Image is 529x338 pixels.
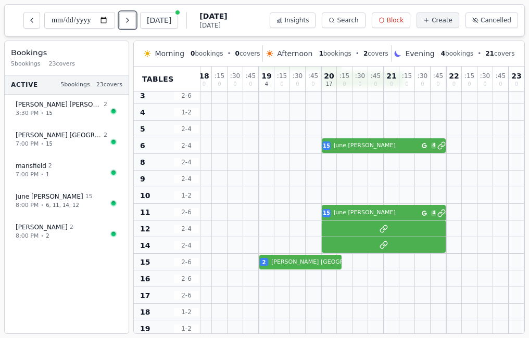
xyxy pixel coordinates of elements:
span: • [41,201,44,209]
span: 18 [140,307,150,317]
span: 14 [140,240,150,251]
span: : 45 [308,73,318,79]
button: [PERSON_NAME] [GEOGRAPHIC_DATA]27:00 PM•15 [9,125,124,154]
span: 7:00 PM [16,171,39,179]
span: 0 [235,50,240,57]
span: 18 [199,72,209,80]
span: : 45 [371,73,381,79]
span: 2 - 4 [174,158,199,166]
span: 15 [323,142,330,150]
span: Afternoon [277,48,312,59]
span: 22 [449,72,459,80]
span: 0 [421,82,424,87]
span: 0 [452,82,456,87]
span: Evening [405,48,434,59]
span: 2 [70,223,73,232]
span: • [41,109,44,117]
span: 0 [468,82,471,87]
span: June [PERSON_NAME] [334,209,420,217]
span: Morning [155,48,184,59]
span: bookings [319,49,351,58]
span: : 15 [402,73,412,79]
span: 23 [511,72,521,80]
span: 19 [140,323,150,334]
span: 2 - 6 [174,92,199,100]
span: : 30 [418,73,427,79]
span: Active [11,81,38,89]
button: Create [417,12,459,28]
button: Block [372,12,410,28]
span: [DATE] [199,11,227,21]
span: • [41,232,44,240]
span: 23 covers [96,81,122,89]
span: 1 - 2 [174,191,199,200]
span: 15 [85,192,93,201]
button: Insights [270,12,316,28]
span: 12 [140,224,150,234]
span: • [228,49,231,58]
span: • [477,49,481,58]
span: 17 [326,82,333,87]
span: 0 [296,82,299,87]
span: 2 [48,162,52,171]
span: bookings [441,49,473,58]
span: 8 [140,157,145,167]
button: Previous day [23,12,40,29]
span: 9 [140,174,145,184]
span: 23 covers [49,60,75,69]
span: 0 [390,82,393,87]
button: June [PERSON_NAME]158:00 PM•6, 11, 14, 12 [9,187,124,215]
span: 0 [280,82,283,87]
span: 19 [261,72,271,80]
span: covers [485,49,514,58]
span: 5 [140,124,145,134]
span: • [41,140,44,148]
span: Insights [285,16,309,24]
span: 0 [405,82,408,87]
span: [PERSON_NAME] [PERSON_NAME] [16,100,102,109]
span: 15 [323,209,330,217]
span: Tables [142,74,174,84]
span: 1 [46,171,49,178]
span: 4 [431,210,436,216]
span: : 30 [355,73,365,79]
span: 2 [46,232,49,240]
span: mansfield [16,162,46,170]
span: 4 [140,107,145,118]
span: : 15 [277,73,287,79]
span: Search [337,16,358,24]
span: 16 [140,274,150,284]
span: 2 [363,50,368,57]
span: 1 - 2 [174,308,199,316]
span: 6 [140,140,145,151]
span: Block [387,16,404,24]
button: [PERSON_NAME] 28:00 PM•2 [9,217,124,246]
span: [DATE] [199,21,227,30]
span: June [PERSON_NAME] [16,192,83,201]
span: 2 - 4 [174,125,199,133]
span: 2 - 4 [174,241,199,250]
span: 5 bookings [11,60,41,69]
svg: Google booking [422,143,427,148]
span: 0 [374,82,377,87]
span: 0 [218,82,221,87]
span: 4 [431,142,436,149]
span: 1 - 2 [174,108,199,116]
span: June [PERSON_NAME] [334,141,420,150]
span: : 45 [246,73,256,79]
span: : 30 [230,73,240,79]
span: 15 [140,257,150,267]
span: 0 [499,82,502,87]
span: 0 [358,82,361,87]
button: Next day [119,12,136,29]
span: 4 [265,82,268,87]
button: [PERSON_NAME] [PERSON_NAME]23:30 PM•15 [9,95,124,123]
span: : 15 [215,73,224,79]
span: 21 [386,72,396,80]
svg: Google booking [422,211,427,216]
span: 2 - 6 [174,258,199,266]
span: : 45 [496,73,506,79]
h3: Bookings [11,47,122,58]
span: 2 - 4 [174,225,199,233]
span: : 45 [433,73,443,79]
